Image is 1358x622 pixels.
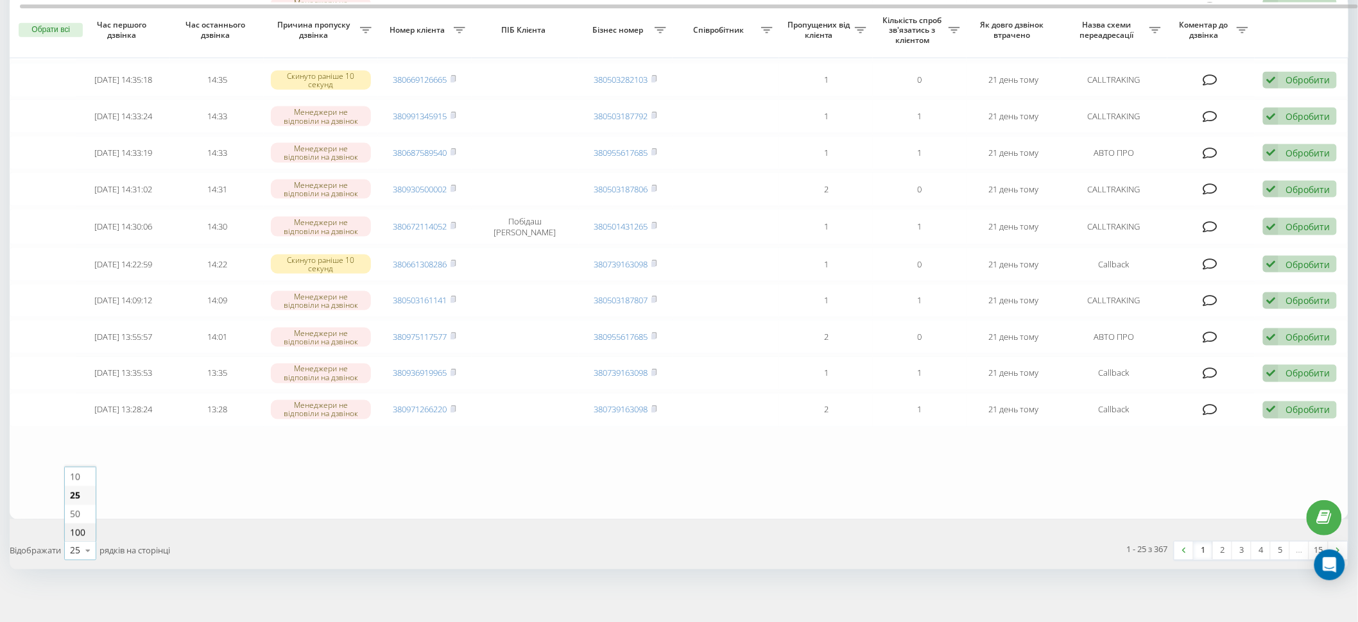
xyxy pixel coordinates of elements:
span: 100 [70,526,85,539]
td: [DATE] 14:35:18 [76,63,170,97]
button: Обрати всі [19,23,83,37]
td: [DATE] 14:33:24 [76,99,170,133]
td: [DATE] 14:30:06 [76,209,170,245]
span: ПІБ Клієнта [483,25,567,35]
div: Open Intercom Messenger [1314,550,1345,580]
a: 3 [1232,542,1251,560]
span: Коментар до дзвінка [1174,20,1237,40]
td: 21 день тому [967,393,1060,427]
td: 1 [873,209,967,245]
div: Менеджери не відповіли на дзвінок [271,180,372,199]
td: 21 день тому [967,172,1060,206]
div: Менеджери не відповіли на дзвінок [271,400,372,419]
td: Callback [1060,393,1167,427]
a: 380503187792 [594,110,648,122]
div: Менеджери не відповіли на дзвінок [271,217,372,236]
td: [DATE] 13:28:24 [76,393,170,427]
td: 1 [779,357,873,391]
td: АВТО ПРО [1060,136,1167,170]
td: 1 [873,357,967,391]
div: Менеджери не відповіли на дзвінок [271,106,372,126]
span: Співробітник [679,25,762,35]
a: 380936919965 [393,367,447,379]
div: Обробити [1285,221,1330,233]
a: 15 [1309,542,1328,560]
td: 1 [873,393,967,427]
td: 1 [873,99,967,133]
span: 50 [70,508,80,520]
div: Обробити [1285,147,1330,159]
div: Обробити [1285,183,1330,196]
td: Callback [1060,248,1167,282]
td: 1 [779,284,873,318]
td: АВТО ПРО [1060,320,1167,354]
td: [DATE] 14:31:02 [76,172,170,206]
td: Побідаш [PERSON_NAME] [472,209,579,245]
span: Час останнього дзвінка [181,20,254,40]
a: 380955617685 [594,331,648,342]
td: 14:22 [170,248,264,282]
a: 380739163098 [594,258,648,270]
td: 0 [873,320,967,354]
span: Відображати [10,545,61,557]
div: Обробити [1285,404,1330,416]
a: 380930500002 [393,183,447,195]
div: Менеджери не відповіли на дзвінок [271,328,372,347]
a: 380955617685 [594,147,648,158]
td: [DATE] 14:33:19 [76,136,170,170]
td: CALLTRAKING [1060,209,1167,245]
span: Причина пропуску дзвінка [270,20,359,40]
div: Обробити [1285,331,1330,343]
td: 21 день тому [967,248,1060,282]
td: [DATE] 14:09:12 [76,284,170,318]
td: 1 [873,136,967,170]
td: 21 день тому [967,357,1060,391]
span: Бізнес номер [585,25,655,35]
div: Обробити [1285,294,1330,307]
a: 380739163098 [594,404,648,416]
a: 380739163098 [594,367,648,379]
td: 14:09 [170,284,264,318]
div: Обробити [1285,110,1330,122]
td: 14:31 [170,172,264,206]
a: 380991345915 [393,110,447,122]
a: 380687589540 [393,147,447,158]
td: [DATE] 14:22:59 [76,248,170,282]
span: Кількість спроб зв'язатись з клієнтом [879,15,949,46]
div: Менеджери не відповіли на дзвінок [271,364,372,383]
div: Обробити [1285,367,1330,380]
td: 21 день тому [967,209,1060,245]
td: 1 [779,63,873,97]
td: 21 день тому [967,320,1060,354]
a: 380503187807 [594,294,648,306]
div: … [1290,542,1309,560]
td: 14:30 [170,209,264,245]
a: 2 [1213,542,1232,560]
td: 21 день тому [967,63,1060,97]
td: 21 день тому [967,284,1060,318]
span: рядків на сторінці [99,545,170,557]
td: 13:28 [170,393,264,427]
td: CALLTRAKING [1060,284,1167,318]
td: 2 [779,172,873,206]
a: 380669126665 [393,74,447,85]
span: 25 [70,489,80,501]
td: 1 [873,284,967,318]
span: Як довго дзвінок втрачено [977,20,1050,40]
a: 380503161141 [393,294,447,306]
div: 25 [70,544,80,557]
a: 5 [1271,542,1290,560]
div: Менеджери не відповіли на дзвінок [271,143,372,162]
td: 1 [779,136,873,170]
td: 2 [779,320,873,354]
div: Скинуто раніше 10 секунд [271,255,372,274]
span: 10 [70,471,80,483]
a: 1 [1194,542,1213,560]
span: Номер клієнта [384,25,454,35]
a: 380661308286 [393,258,447,270]
a: 380501431265 [594,221,648,232]
td: CALLTRAKING [1060,172,1167,206]
a: 4 [1251,542,1271,560]
td: 14:33 [170,99,264,133]
a: 380975117577 [393,331,447,342]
